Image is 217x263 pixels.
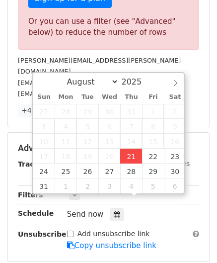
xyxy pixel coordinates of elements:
[67,210,104,219] span: Send now
[164,94,186,100] span: Sat
[33,164,55,178] span: August 24, 2025
[142,119,164,134] span: August 8, 2025
[142,104,164,119] span: August 1, 2025
[98,149,120,164] span: August 20, 2025
[18,230,67,238] strong: Unsubscribe
[18,90,129,97] small: [EMAIL_ADDRESS][DOMAIN_NAME]
[55,104,76,119] span: July 28, 2025
[120,94,142,100] span: Thu
[76,134,98,149] span: August 12, 2025
[142,134,164,149] span: August 15, 2025
[76,178,98,193] span: September 2, 2025
[120,164,142,178] span: August 28, 2025
[76,164,98,178] span: August 26, 2025
[18,209,54,217] strong: Schedule
[142,149,164,164] span: August 22, 2025
[164,164,186,178] span: August 30, 2025
[33,94,55,100] span: Sun
[18,57,181,76] small: [PERSON_NAME][EMAIL_ADDRESS][PERSON_NAME][DOMAIN_NAME]
[67,241,156,250] a: Copy unsubscribe link
[120,149,142,164] span: August 21, 2025
[18,160,51,168] strong: Tracking
[164,119,186,134] span: August 9, 2025
[55,149,76,164] span: August 18, 2025
[142,178,164,193] span: September 5, 2025
[33,178,55,193] span: August 31, 2025
[76,119,98,134] span: August 5, 2025
[55,119,76,134] span: August 4, 2025
[142,164,164,178] span: August 29, 2025
[55,178,76,193] span: September 1, 2025
[98,94,120,100] span: Wed
[76,149,98,164] span: August 19, 2025
[77,229,150,239] label: Add unsubscribe link
[120,178,142,193] span: September 4, 2025
[18,143,199,154] h5: Advanced
[164,149,186,164] span: August 23, 2025
[164,134,186,149] span: August 16, 2025
[98,104,120,119] span: July 30, 2025
[167,215,217,263] iframe: Chat Widget
[120,119,142,134] span: August 7, 2025
[18,191,43,199] strong: Filters
[33,134,55,149] span: August 10, 2025
[55,94,76,100] span: Mon
[55,134,76,149] span: August 11, 2025
[98,164,120,178] span: August 27, 2025
[18,79,129,87] small: [EMAIL_ADDRESS][DOMAIN_NAME]
[33,149,55,164] span: August 17, 2025
[98,178,120,193] span: September 3, 2025
[120,134,142,149] span: August 14, 2025
[98,119,120,134] span: August 6, 2025
[76,104,98,119] span: July 29, 2025
[142,94,164,100] span: Fri
[164,104,186,119] span: August 2, 2025
[119,77,154,87] input: Year
[33,119,55,134] span: August 3, 2025
[33,104,55,119] span: July 27, 2025
[18,104,60,117] a: +47 more
[28,16,189,38] div: Or you can use a filter (see "Advanced" below) to reduce the number of rows
[76,94,98,100] span: Tue
[164,178,186,193] span: September 6, 2025
[98,134,120,149] span: August 13, 2025
[120,104,142,119] span: July 31, 2025
[55,164,76,178] span: August 25, 2025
